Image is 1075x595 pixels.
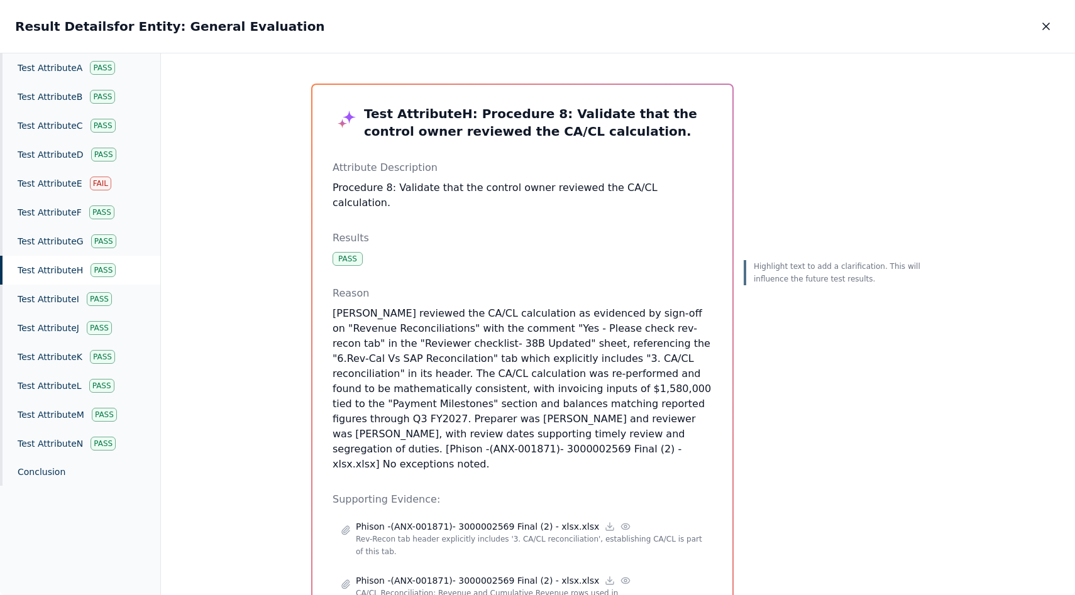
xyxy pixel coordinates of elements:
div: Fail [90,177,111,190]
div: Pass [91,148,116,161]
h3: Test Attribute H : Procedure 8: Validate that the control owner reviewed the CA/CL calculation. [333,105,712,140]
p: Phison -(ANX-001871)- 3000002569 Final (2) - xlsx.xlsx [356,520,599,533]
p: Procedure 8: Validate that the control owner reviewed the CA/CL calculation. [333,180,712,210]
a: Download file [604,521,615,532]
div: Pass [89,379,114,393]
div: Pass [90,61,115,75]
p: Highlight text to add a clarification. This will influence the future test results. [754,260,925,285]
div: Pass [89,205,114,219]
div: Pass [90,350,115,364]
div: Pass [87,292,112,306]
div: Pass [91,437,116,450]
p: Attribute Description [333,160,712,175]
div: Pass [90,90,115,104]
div: Pass [91,263,116,277]
p: Results [333,231,712,246]
div: Pass [91,119,116,133]
p: Rev-Recon tab header explicitly includes '3. CA/CL reconciliation', establishing CA/CL is part of... [356,533,704,558]
p: Reason [333,286,712,301]
div: Pass [92,408,117,422]
p: Supporting Evidence: [333,492,712,507]
div: Pass [87,321,112,335]
h2: Result Details for Entity: General Evaluation [15,18,325,35]
p: [PERSON_NAME] reviewed the CA/CL calculation as evidenced by sign-off on "Revenue Reconciliations... [333,306,712,472]
div: Pass [91,234,116,248]
a: Download file [604,575,615,586]
p: Phison -(ANX-001871)- 3000002569 Final (2) - xlsx.xlsx [356,574,599,587]
div: Pass [333,252,363,266]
